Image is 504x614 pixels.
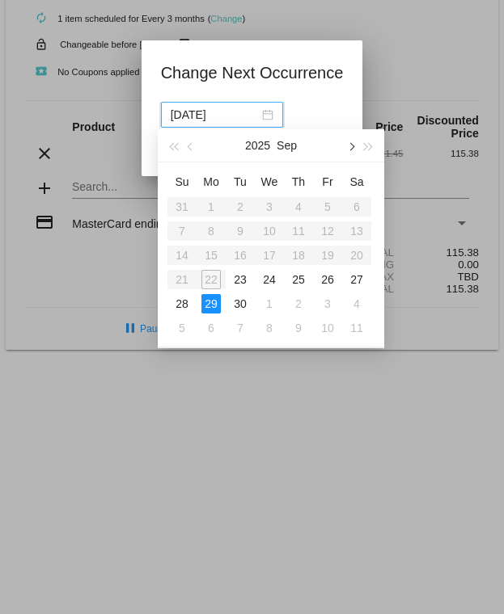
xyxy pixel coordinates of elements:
button: Sep [277,129,297,162]
td: 10/4/2025 [342,292,371,316]
div: 25 [289,270,308,289]
div: 5 [172,318,192,338]
td: 10/2/2025 [284,292,313,316]
td: 10/5/2025 [167,316,197,340]
div: 1 [260,294,279,313]
div: 8 [260,318,279,338]
button: 2025 [245,129,270,162]
div: 3 [318,294,337,313]
td: 9/24/2025 [255,267,284,292]
td: 9/30/2025 [226,292,255,316]
button: Next month (PageDown) [341,129,359,162]
th: Mon [197,169,226,195]
td: 10/6/2025 [197,316,226,340]
td: 9/27/2025 [342,267,371,292]
input: Select date [171,106,259,124]
div: 7 [231,318,250,338]
div: 30 [231,294,250,313]
th: Wed [255,169,284,195]
div: 26 [318,270,337,289]
td: 10/9/2025 [284,316,313,340]
th: Thu [284,169,313,195]
button: Next year (Control + right) [360,129,378,162]
td: 10/7/2025 [226,316,255,340]
div: 29 [201,294,221,313]
th: Sat [342,169,371,195]
td: 9/28/2025 [167,292,197,316]
div: 28 [172,294,192,313]
th: Fri [313,169,342,195]
div: 10 [318,318,337,338]
td: 10/3/2025 [313,292,342,316]
th: Tue [226,169,255,195]
button: Last year (Control + left) [164,129,182,162]
td: 10/1/2025 [255,292,284,316]
td: 9/26/2025 [313,267,342,292]
td: 9/25/2025 [284,267,313,292]
div: 6 [201,318,221,338]
div: 23 [231,270,250,289]
td: 9/29/2025 [197,292,226,316]
div: 9 [289,318,308,338]
div: 2 [289,294,308,313]
td: 10/11/2025 [342,316,371,340]
div: 27 [347,270,366,289]
td: 10/8/2025 [255,316,284,340]
div: 11 [347,318,366,338]
td: 10/10/2025 [313,316,342,340]
h1: Change Next Occurrence [161,60,344,86]
td: 9/23/2025 [226,267,255,292]
div: 24 [260,270,279,289]
th: Sun [167,169,197,195]
button: Previous month (PageUp) [182,129,200,162]
div: 4 [347,294,366,313]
